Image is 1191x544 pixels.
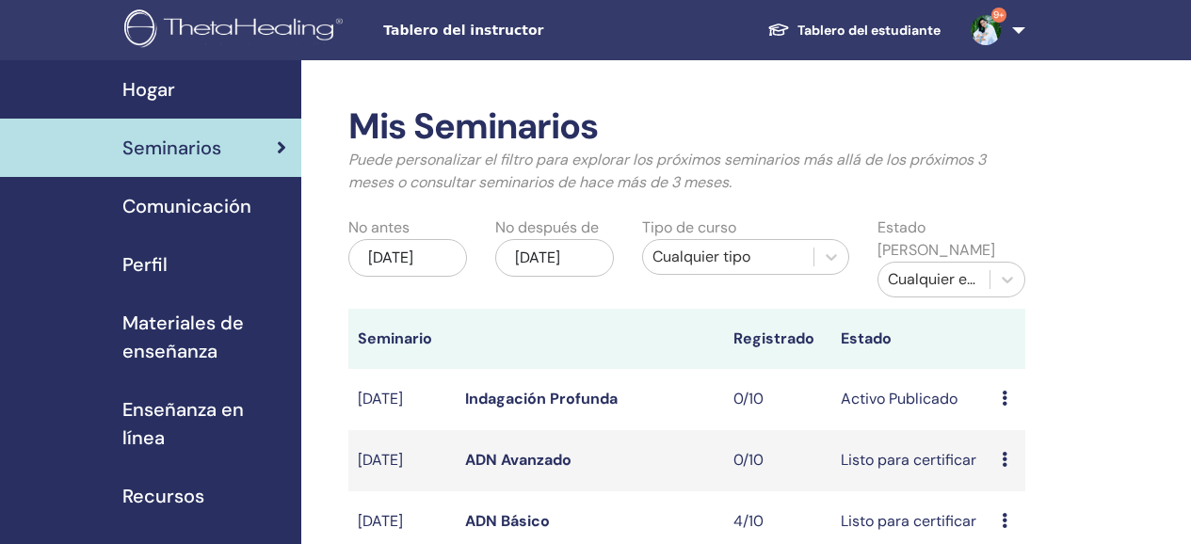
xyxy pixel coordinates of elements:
[348,369,456,430] td: [DATE]
[831,369,992,430] td: Activo Publicado
[991,8,1006,23] span: 9+
[348,149,1025,194] p: Puede personalizar el filtro para explorar los próximos seminarios más allá de los próximos 3 mes...
[831,430,992,491] td: Listo para certificar
[652,246,804,268] div: Cualquier tipo
[767,22,790,38] img: graduation-cap-white.svg
[122,75,175,104] span: Hogar
[124,9,349,52] img: logo.png
[383,21,666,40] span: Tablero del instructor
[888,268,980,291] div: Cualquier estatus
[724,309,831,369] th: Registrado
[348,430,456,491] td: [DATE]
[724,369,831,430] td: 0/10
[831,309,992,369] th: Estado
[122,250,168,279] span: Perfil
[465,511,550,531] a: ADN Básico
[752,13,956,48] a: Tablero del estudiante
[122,309,286,365] span: Materiales de enseñanza
[465,450,571,470] a: ADN Avanzado
[971,15,1001,45] img: default.jpg
[495,216,599,239] label: No después de
[122,192,251,220] span: Comunicación
[348,309,456,369] th: Seminario
[642,216,736,239] label: Tipo de curso
[122,134,221,162] span: Seminarios
[877,216,1025,262] label: Estado [PERSON_NAME]
[348,216,410,239] label: No antes
[348,239,467,277] div: [DATE]
[724,430,831,491] td: 0/10
[348,105,1025,149] h2: Mis Seminarios
[122,482,204,510] span: Recursos
[495,239,614,277] div: [DATE]
[122,395,286,452] span: Enseñanza en línea
[465,389,618,408] a: Indagación Profunda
